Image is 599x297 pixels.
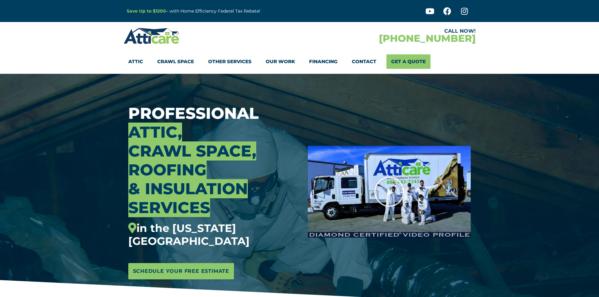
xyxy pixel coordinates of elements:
div: in the [US_STATE][GEOGRAPHIC_DATA] [128,222,299,248]
a: Schedule Your Free Estimate [128,263,234,279]
p: – with Home Efficiency Federal Tax Rebate! [127,8,330,15]
nav: Menu [128,54,471,69]
a: Get A Quote [386,54,430,69]
h3: Professional [128,104,299,248]
a: Other Services [208,54,252,69]
a: Financing [309,54,338,69]
a: Attic [128,54,143,69]
span: Attic, Crawl Space, Roofing [128,123,256,179]
div: Play Video [374,176,405,207]
div: CALL NOW! [300,29,476,34]
a: Contact [352,54,376,69]
span: Schedule Your Free Estimate [133,266,230,276]
a: Our Work [266,54,295,69]
span: & Insulation Services [128,179,248,217]
a: Save Up to $1200 [127,8,166,14]
a: Crawl Space [157,54,194,69]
